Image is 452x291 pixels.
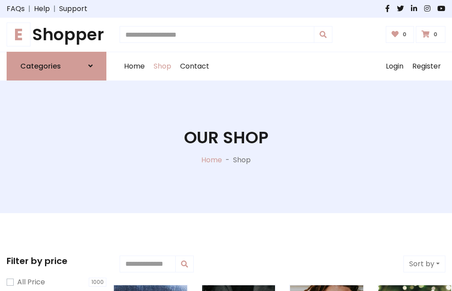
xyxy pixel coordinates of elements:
[201,155,222,165] a: Home
[7,52,106,80] a: Categories
[7,25,106,45] h1: Shopper
[403,256,445,272] button: Sort by
[149,52,176,80] a: Shop
[400,31,409,38] span: 0
[7,23,30,46] span: E
[176,52,214,80] a: Contact
[50,4,59,14] span: |
[120,52,149,80] a: Home
[7,4,25,14] a: FAQs
[222,155,233,165] p: -
[34,4,50,14] a: Help
[17,277,45,287] label: All Price
[431,31,440,38] span: 0
[233,155,251,165] p: Shop
[381,52,408,80] a: Login
[408,52,445,80] a: Register
[416,26,445,43] a: 0
[7,256,106,266] h5: Filter by price
[386,26,414,43] a: 0
[184,128,268,148] h1: Our Shop
[20,62,61,70] h6: Categories
[89,278,106,287] span: 1000
[25,4,34,14] span: |
[59,4,87,14] a: Support
[7,25,106,45] a: EShopper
